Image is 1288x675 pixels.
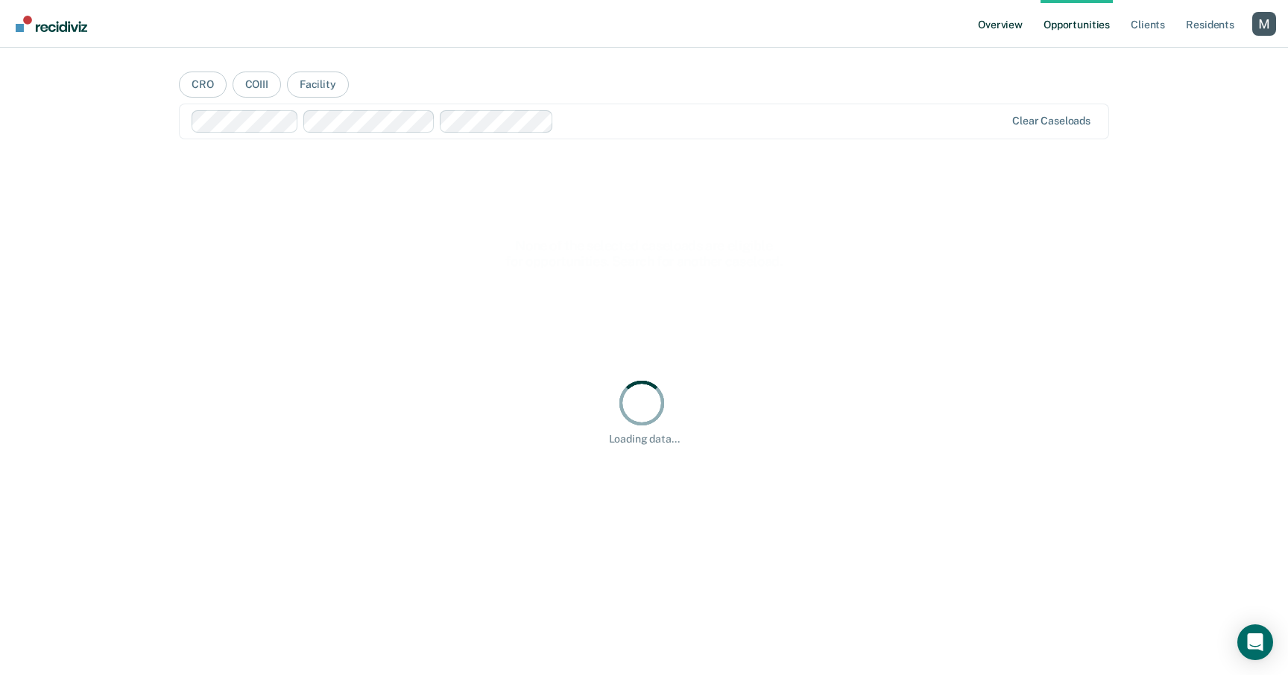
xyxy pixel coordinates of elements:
div: Open Intercom Messenger [1237,624,1273,660]
div: Loading data... [609,433,680,446]
button: Facility [287,72,349,98]
button: COIII [233,72,281,98]
button: CRO [179,72,227,98]
img: Recidiviz [16,16,87,32]
button: Profile dropdown button [1252,12,1276,36]
div: Clear caseloads [1012,115,1090,127]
